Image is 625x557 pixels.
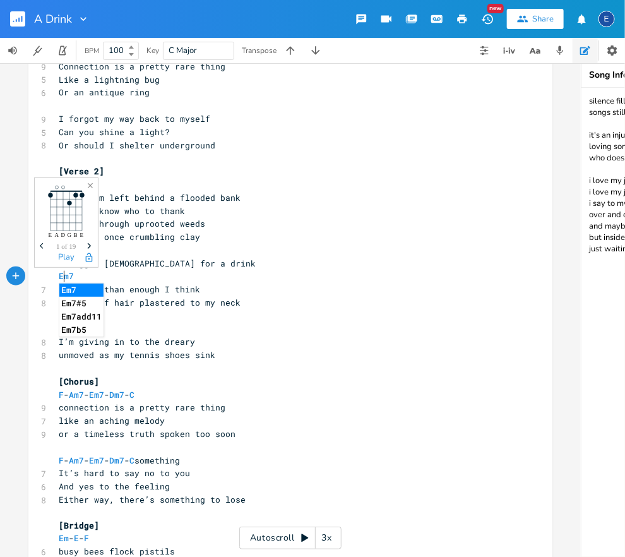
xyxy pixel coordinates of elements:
[58,253,74,263] button: Play
[59,284,200,295] span: Got more than enough I think
[59,349,215,361] span: unmoved as my tennis shoes sink
[54,232,59,239] text: A
[80,232,83,239] text: E
[109,455,124,466] span: Dm7
[59,270,74,282] span: Em7
[59,192,241,203] span: The storm left behind a flooded bank
[59,126,170,138] span: Can you shine a light?
[59,389,134,400] span: - - - -
[59,74,160,85] span: Like a lightning bug
[59,402,225,413] span: connection is a pretty rare thing
[59,310,104,323] li: Em7add11
[89,455,104,466] span: Em7
[59,165,104,177] span: [Verse 2]
[59,481,170,492] span: And yes to the feeling
[48,232,52,239] text: E
[73,232,77,239] text: B
[59,87,150,98] span: Or an antique ring
[59,231,200,243] span: this was once crumbling clay
[59,533,89,544] span: - -
[74,533,79,544] span: E
[59,258,256,269] span: I begged [DEMOGRAPHIC_DATA] for a drink
[59,533,69,544] span: Em
[59,218,205,229] span: Wading through uprooted weeds
[129,455,134,466] span: C
[84,533,89,544] span: F
[69,455,84,466] span: Am7
[316,527,338,549] div: 3x
[129,389,134,400] span: C
[598,11,615,27] div: Erin Nicole
[59,297,241,308] span: Strands of hair plastered to my neck
[239,527,342,549] div: Autoscroll
[59,467,190,479] span: It’s hard to say no to you
[487,4,504,13] div: New
[89,389,104,400] span: Em7
[61,232,65,239] text: D
[59,284,104,297] li: Em7
[598,4,615,33] button: E
[69,389,84,400] span: Am7
[59,494,246,505] span: Either way, there’s something to lose
[475,8,500,30] button: New
[59,140,215,151] span: Or should I shelter underground
[59,336,195,347] span: I’m giving in to the dreary
[67,232,71,239] text: G
[59,113,210,124] span: I forgot my way back to myself
[85,47,99,54] div: BPM
[59,415,165,426] span: like an aching melody
[59,323,104,337] li: Em7b5
[34,13,72,25] span: A Drink
[59,428,235,440] span: or a timeless truth spoken too soon
[532,13,554,25] div: Share
[59,455,180,466] span: - - - - something
[59,61,225,72] span: Connection is a pretty rare thing
[507,9,564,29] button: Share
[59,205,185,217] span: I don’t know who to thank
[59,455,64,466] span: F
[56,243,76,250] span: 1 of 19
[59,297,104,310] li: Em7#5
[59,389,64,400] span: F
[59,376,99,387] span: [Chorus]
[146,47,159,54] div: Key
[109,389,124,400] span: Dm7
[169,45,197,56] span: C Major
[242,47,277,54] div: Transpose
[59,520,99,532] span: [Bridge]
